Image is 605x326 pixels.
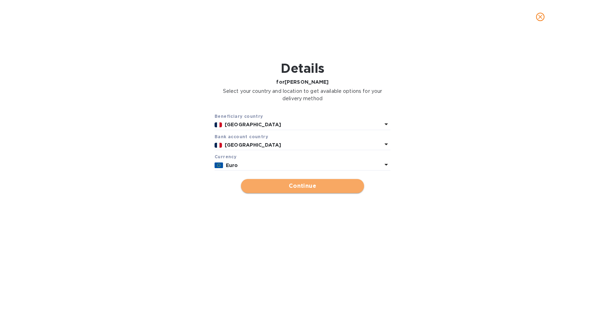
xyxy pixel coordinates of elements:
[215,154,236,159] b: Currency
[276,79,329,85] b: for [PERSON_NAME]
[215,122,222,127] img: FR
[215,134,268,139] b: Bank account cоuntry
[241,179,364,193] button: Continue
[225,142,281,148] b: [GEOGRAPHIC_DATA]
[215,88,390,102] p: Select your country and location to get available options for your delivery method
[225,122,281,127] b: [GEOGRAPHIC_DATA]
[226,162,238,168] b: Euro
[215,114,263,119] b: Beneficiary country
[532,8,549,25] button: close
[215,61,390,76] h1: Details
[247,182,358,190] span: Continue
[215,143,222,148] img: FR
